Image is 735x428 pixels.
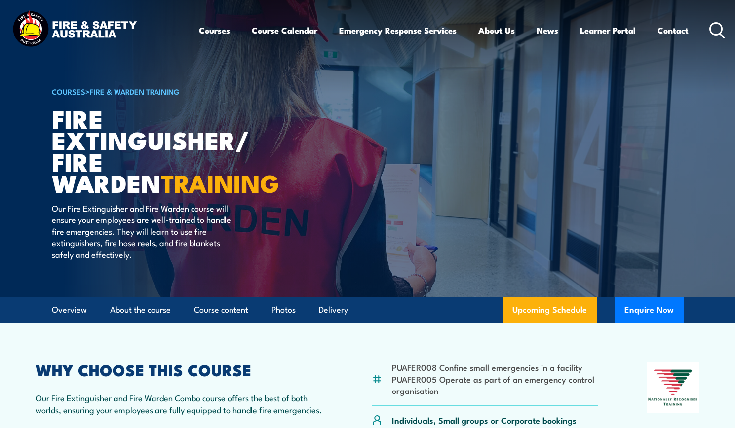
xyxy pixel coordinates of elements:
p: Our Fire Extinguisher and Fire Warden course will ensure your employees are well-trained to handl... [52,202,232,260]
a: Course Calendar [252,17,317,43]
li: PUAFER005 Operate as part of an emergency control organisation [392,373,599,396]
a: Course content [194,297,248,323]
a: Overview [52,297,87,323]
li: PUAFER008 Confine small emergencies in a facility [392,361,599,373]
p: Individuals, Small groups or Corporate bookings [392,414,577,426]
strong: TRAINING [161,163,279,201]
a: Photos [271,297,296,323]
a: COURSES [52,86,85,97]
a: Delivery [319,297,348,323]
h6: > [52,85,296,97]
h2: WHY CHOOSE THIS COURSE [36,362,324,376]
a: Emergency Response Services [339,17,457,43]
a: Fire & Warden Training [90,86,180,97]
a: About the course [110,297,171,323]
a: About Us [478,17,515,43]
p: Our Fire Extinguisher and Fire Warden Combo course offers the best of both worlds, ensuring your ... [36,392,324,415]
h1: Fire Extinguisher/ Fire Warden [52,107,296,193]
a: Courses [199,17,230,43]
img: Nationally Recognised Training logo. [647,362,700,413]
a: Upcoming Schedule [503,297,597,323]
a: News [537,17,558,43]
a: Contact [658,17,689,43]
button: Enquire Now [615,297,684,323]
a: Learner Portal [580,17,636,43]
